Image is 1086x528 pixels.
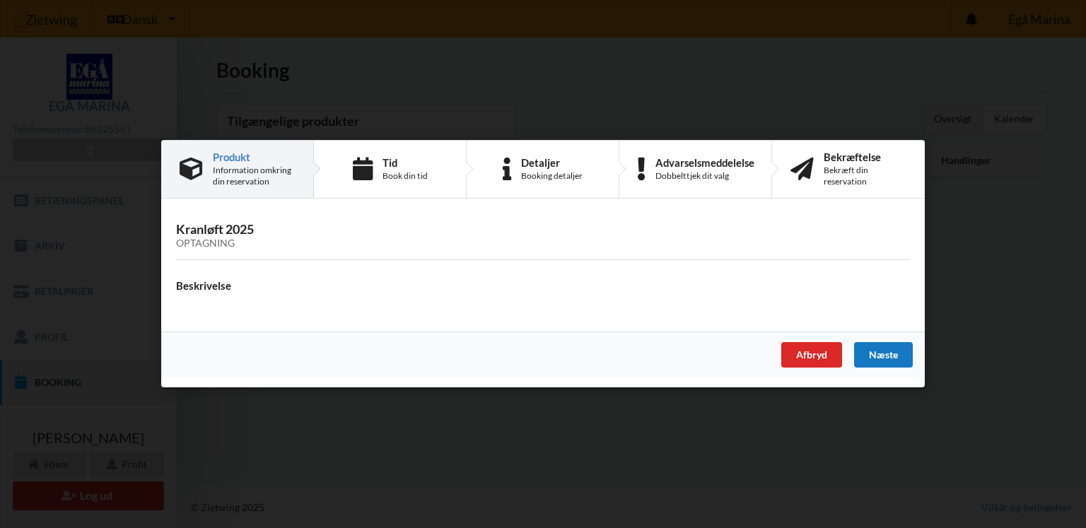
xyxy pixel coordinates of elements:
div: Afbryd [781,343,842,368]
div: Advarselsmeddelelse [655,157,754,168]
div: Bekræft din reservation [824,165,906,187]
div: Booking detaljer [521,170,583,182]
div: Dobbelttjek dit valg [655,170,754,182]
div: Bekræftelse [824,151,906,163]
h3: Kranløft 2025 [176,222,910,250]
div: Optagning [176,238,910,250]
h4: Beskrivelse [176,279,910,293]
div: Book din tid [383,170,428,182]
div: Information omkring din reservation [213,165,295,187]
div: Produkt [213,151,295,163]
div: Detaljer [521,157,583,168]
div: Tid [383,157,428,168]
div: Næste [854,343,913,368]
